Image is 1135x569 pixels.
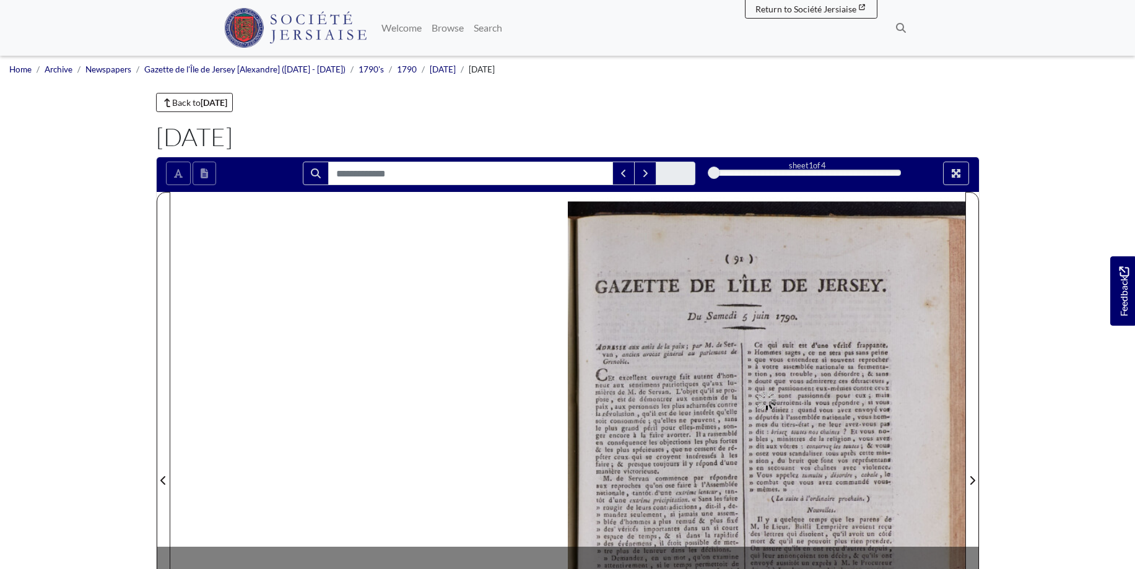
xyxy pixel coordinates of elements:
a: 1790's [359,64,384,74]
button: Previous Match [612,162,635,185]
a: Back to[DATE] [156,93,233,112]
a: Société Jersiaise logo [224,5,367,51]
div: sheet of 4 [714,160,901,172]
a: Browse [427,15,469,40]
a: Search [469,15,507,40]
span: [DATE] [469,64,495,74]
span: Return to Société Jersiaise [755,4,856,14]
a: Home [9,64,32,74]
a: Archive [45,64,72,74]
button: Search [303,162,329,185]
span: 1 [809,160,813,170]
button: Toggle text selection (Alt+T) [166,162,191,185]
a: Would you like to provide feedback? [1110,256,1135,326]
button: Open transcription window [193,162,216,185]
button: Full screen mode [943,162,969,185]
a: [DATE] [430,64,456,74]
img: Société Jersiaise [224,8,367,48]
a: Welcome [376,15,427,40]
input: Search for [328,162,613,185]
strong: [DATE] [201,97,227,108]
span: Feedback [1116,266,1131,316]
button: Next Match [634,162,656,185]
a: Newspapers [85,64,131,74]
a: Gazette de l'Île de Jersey [Alexandre] ([DATE] - [DATE]) [144,64,346,74]
a: 1790 [397,64,417,74]
h1: [DATE] [156,122,980,152]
